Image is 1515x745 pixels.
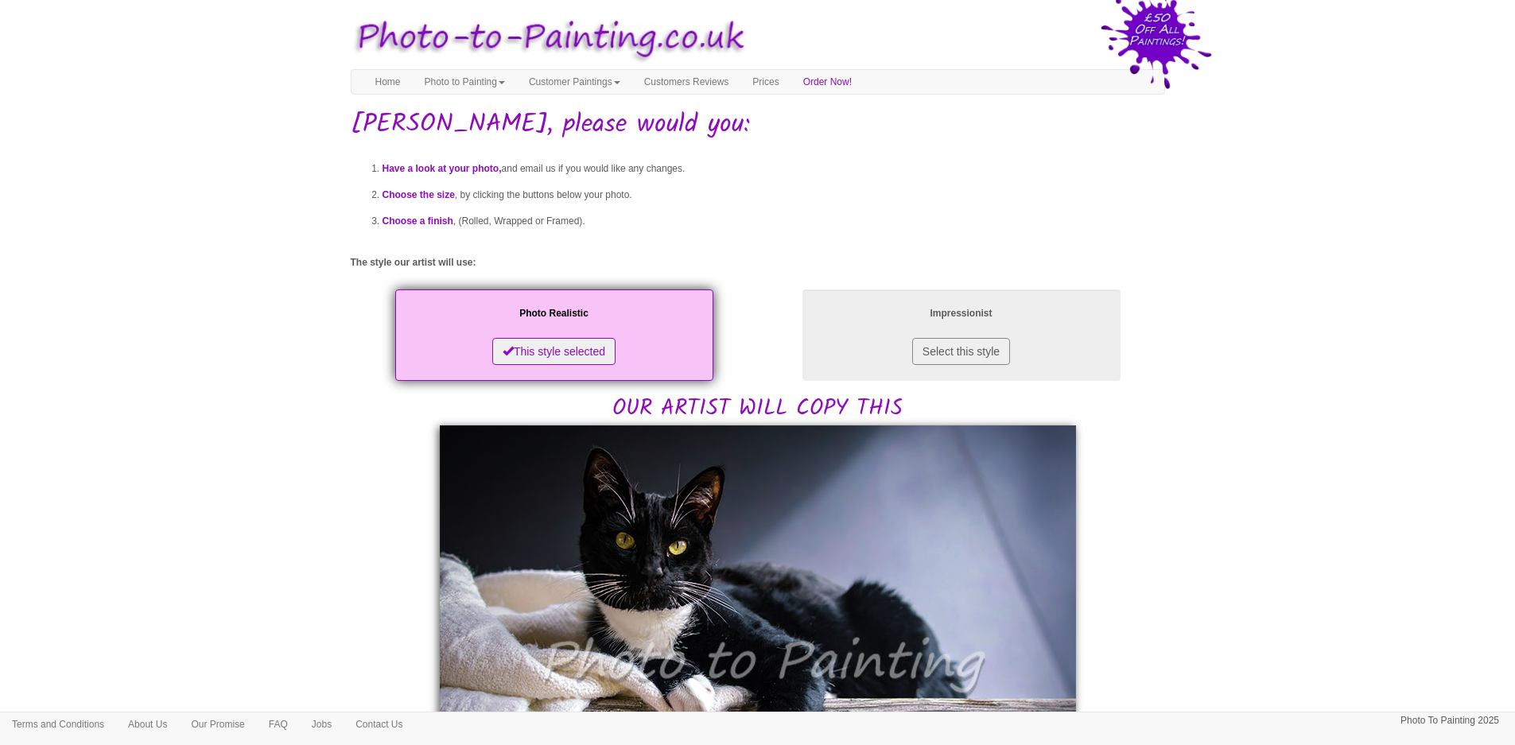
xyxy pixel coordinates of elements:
[300,712,344,736] a: Jobs
[383,215,453,227] span: Choose a finish
[344,712,414,736] a: Contact Us
[383,182,1165,208] li: , by clicking the buttons below your photo.
[413,70,517,94] a: Photo to Painting
[257,712,300,736] a: FAQ
[179,712,256,736] a: Our Promise
[411,305,697,322] p: Photo Realistic
[517,70,632,94] a: Customer Paintings
[912,338,1010,365] button: Select this style
[740,70,791,94] a: Prices
[383,208,1165,235] li: , (Rolled, Wrapped or Framed).
[632,70,741,94] a: Customers Reviews
[492,338,616,365] button: This style selected
[383,163,502,174] span: Have a look at your photo,
[383,156,1165,182] li: and email us if you would like any changes.
[791,70,864,94] a: Order Now!
[351,285,1165,421] h2: OUR ARTIST WILL COPY THIS
[1400,712,1499,729] p: Photo To Painting 2025
[363,70,413,94] a: Home
[351,256,476,270] label: The style our artist will use:
[116,712,179,736] a: About Us
[383,189,455,200] span: Choose the size
[343,8,750,69] img: Photo to Painting
[351,111,1165,138] h1: [PERSON_NAME], please would you:
[818,305,1105,322] p: Impressionist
